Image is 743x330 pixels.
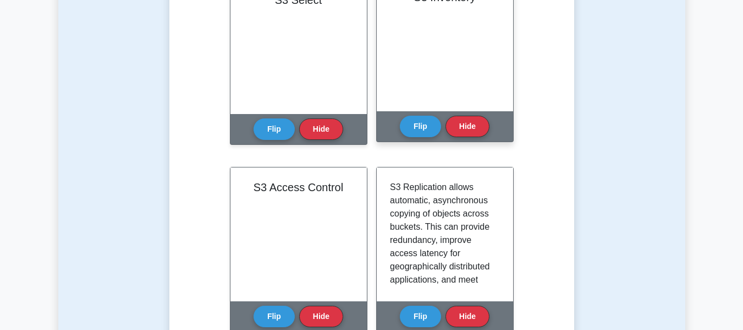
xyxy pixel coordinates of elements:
[445,116,489,137] button: Hide
[254,306,295,327] button: Flip
[299,118,343,140] button: Hide
[445,306,489,327] button: Hide
[400,116,441,137] button: Flip
[244,181,354,194] h2: S3 Access Control
[400,306,441,327] button: Flip
[299,306,343,327] button: Hide
[254,118,295,140] button: Flip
